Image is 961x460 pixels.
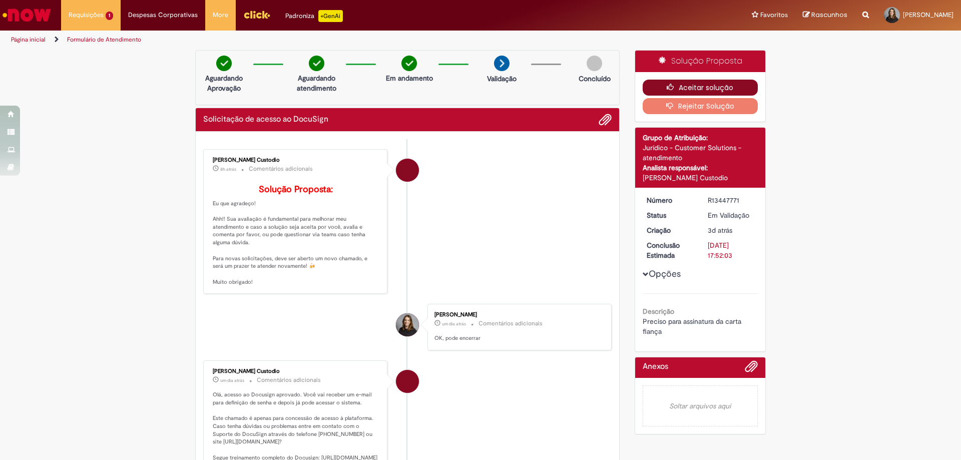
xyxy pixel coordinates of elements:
[203,115,328,124] h2: Solicitação de acesso ao DocuSign Histórico de tíquete
[396,370,419,393] div: Igor Alexandre Custodio
[213,185,379,286] p: Eu que agradeço! Ahh!! Sua avaliação é fundamental para melhorar meu atendimento e caso a solução...
[708,240,754,260] div: [DATE] 17:52:03
[643,133,758,143] div: Grupo de Atribuição:
[434,312,601,318] div: [PERSON_NAME]
[8,31,633,49] ul: Trilhas de página
[708,226,732,235] time: 26/08/2025 11:22:24
[760,10,788,20] span: Favoritos
[220,166,236,172] time: 28/08/2025 10:50:36
[903,11,953,19] span: [PERSON_NAME]
[128,10,198,20] span: Despesas Corporativas
[635,51,766,72] div: Solução Proposta
[708,195,754,205] div: R13447771
[69,10,104,20] span: Requisições
[643,98,758,114] button: Rejeitar Solução
[442,321,466,327] time: 27/08/2025 10:40:24
[386,73,433,83] p: Em andamento
[67,36,141,44] a: Formulário de Atendimento
[249,165,313,173] small: Comentários adicionais
[401,56,417,71] img: check-circle-green.png
[708,226,732,235] span: 3d atrás
[803,11,847,20] a: Rascunhos
[639,210,701,220] dt: Status
[213,368,379,374] div: [PERSON_NAME] Custodio
[599,113,612,126] button: Adicionar anexos
[259,184,333,195] b: Solução Proposta:
[639,225,701,235] dt: Criação
[285,10,343,22] div: Padroniza
[442,321,466,327] span: um dia atrás
[708,210,754,220] div: Em Validação
[11,36,46,44] a: Página inicial
[643,317,743,336] span: Preciso para assinatura da carta fiança
[243,7,270,22] img: click_logo_yellow_360x200.png
[643,307,674,316] b: Descrição
[639,240,701,260] dt: Conclusão Estimada
[106,12,113,20] span: 1
[487,74,517,84] p: Validação
[643,80,758,96] button: Aceitar solução
[478,319,543,328] small: Comentários adicionais
[811,10,847,20] span: Rascunhos
[220,166,236,172] span: 8h atrás
[318,10,343,22] p: +GenAi
[292,73,341,93] p: Aguardando atendimento
[257,376,321,384] small: Comentários adicionais
[200,73,248,93] p: Aguardando Aprovação
[643,143,758,163] div: Jurídico - Customer Solutions - atendimento
[213,157,379,163] div: [PERSON_NAME] Custodio
[309,56,324,71] img: check-circle-green.png
[639,195,701,205] dt: Número
[494,56,510,71] img: arrow-next.png
[587,56,602,71] img: img-circle-grey.png
[745,360,758,378] button: Adicionar anexos
[396,313,419,336] div: Giovana Cristina Rodrigues
[216,56,232,71] img: check-circle-green.png
[396,159,419,182] div: Igor Alexandre Custodio
[213,10,228,20] span: More
[220,377,244,383] time: 27/08/2025 09:18:10
[643,385,758,426] em: Soltar arquivos aqui
[1,5,53,25] img: ServiceNow
[708,225,754,235] div: 26/08/2025 11:22:24
[643,163,758,173] div: Analista responsável:
[643,362,668,371] h2: Anexos
[434,334,601,342] p: OK, pode encerrar
[579,74,611,84] p: Concluído
[643,173,758,183] div: [PERSON_NAME] Custodio
[220,377,244,383] span: um dia atrás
